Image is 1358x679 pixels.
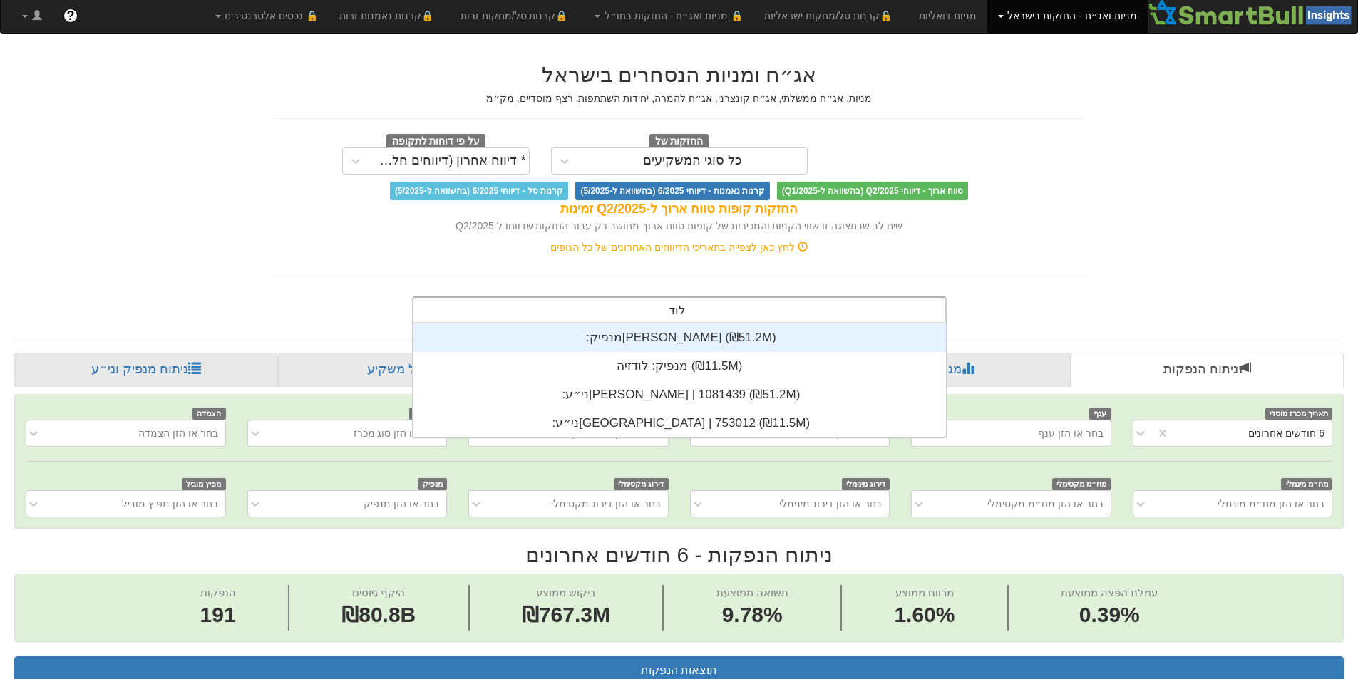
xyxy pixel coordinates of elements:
span: 0.39% [1061,600,1158,631]
span: 9.78% [716,600,788,631]
div: ני״ע: ‏[GEOGRAPHIC_DATA] | 753012 ‎(₪11.5M)‎ [413,409,946,437]
span: מח״מ מקסימלי [1052,478,1111,490]
div: בחר או הזן מפיץ מוביל [122,497,218,511]
div: החזקות קופות טווח ארוך ל-Q2/2025 זמינות [273,200,1086,219]
span: דירוג מינימלי [842,478,890,490]
div: בחר או הזן מח״מ מקסימלי [987,497,1104,511]
span: סוג מכרז [409,408,448,420]
div: מנפיק: ‏לודזיה ‎(₪11.5M)‎ [413,352,946,380]
span: על פי דוחות לתקופה [386,134,485,150]
span: קרנות נאמנות - דיווחי 6/2025 (בהשוואה ל-5/2025) [575,182,769,200]
span: ₪767.3M [522,603,610,626]
span: ? [66,9,74,23]
span: טווח ארוך - דיווחי Q2/2025 (בהשוואה ל-Q1/2025) [777,182,968,200]
div: בחר או הזן סוג מכרז [354,426,440,440]
a: ניתוח הנפקות [1071,353,1344,387]
div: 6 חודשים אחרונים [1248,426,1324,440]
span: הנפקות [200,586,236,598]
div: בחר או הזן הצמדה [138,426,218,440]
div: שים לב שבתצוגה זו שווי הקניות והמכירות של קופות טווח ארוך מחושב רק עבור החזקות שדווחו ל Q2/2025 [273,219,1086,233]
span: 191 [200,600,236,631]
span: החזקות של [649,134,709,150]
div: בחר או הזן דירוג מקסימלי [551,497,661,511]
span: ₪80.8B [341,603,416,626]
div: grid [413,323,946,437]
div: לחץ כאן לצפייה בתאריכי הדיווחים האחרונים של כל הגופים [262,240,1096,254]
div: בחר או הזן מח״מ מינמלי [1218,497,1324,511]
span: תשואה ממוצעת [716,586,788,598]
span: היקף גיוסים [352,586,405,598]
span: ביקוש ממוצע [536,586,596,598]
span: מרווח ממוצע [895,586,954,598]
h2: ניתוח הנפקות - 6 חודשים אחרונים [14,543,1344,566]
div: * דיווח אחרון (דיווחים חלקיים) [372,154,526,168]
span: ענף [1089,408,1111,420]
span: מנפיק [418,478,447,490]
span: מפיץ מוביל [182,478,226,490]
a: פרופיל משקיע [278,353,546,387]
span: מח״מ מינמלי [1281,478,1332,490]
a: ניתוח מנפיק וני״ע [14,353,278,387]
h5: מניות, אג״ח ממשלתי, אג״ח קונצרני, אג״ח להמרה, יחידות השתתפות, רצף מוסדיים, מק״מ [273,93,1086,104]
div: כל סוגי המשקיעים [643,154,742,168]
span: קרנות סל - דיווחי 6/2025 (בהשוואה ל-5/2025) [390,182,568,200]
div: בחר או הזן דירוג מינימלי [779,497,882,511]
div: ני״ע: ‏[PERSON_NAME] | 1081439 ‎(₪51.2M)‎ [413,380,946,409]
span: דירוג מקסימלי [614,478,669,490]
h2: אג״ח ומניות הנסחרים בישראל [273,63,1086,86]
div: בחר או הזן ענף [1038,426,1104,440]
h3: תוצאות הנפקות [26,664,1332,677]
span: עמלת הפצה ממוצעת [1061,586,1158,598]
span: תאריך מכרז מוסדי [1265,408,1332,420]
span: הצמדה [192,408,226,420]
span: 1.60% [894,600,955,631]
div: מנפיק: ‏[PERSON_NAME] ‎(₪51.2M)‎ [413,323,946,352]
div: בחר או הזן מנפיק [364,497,439,511]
